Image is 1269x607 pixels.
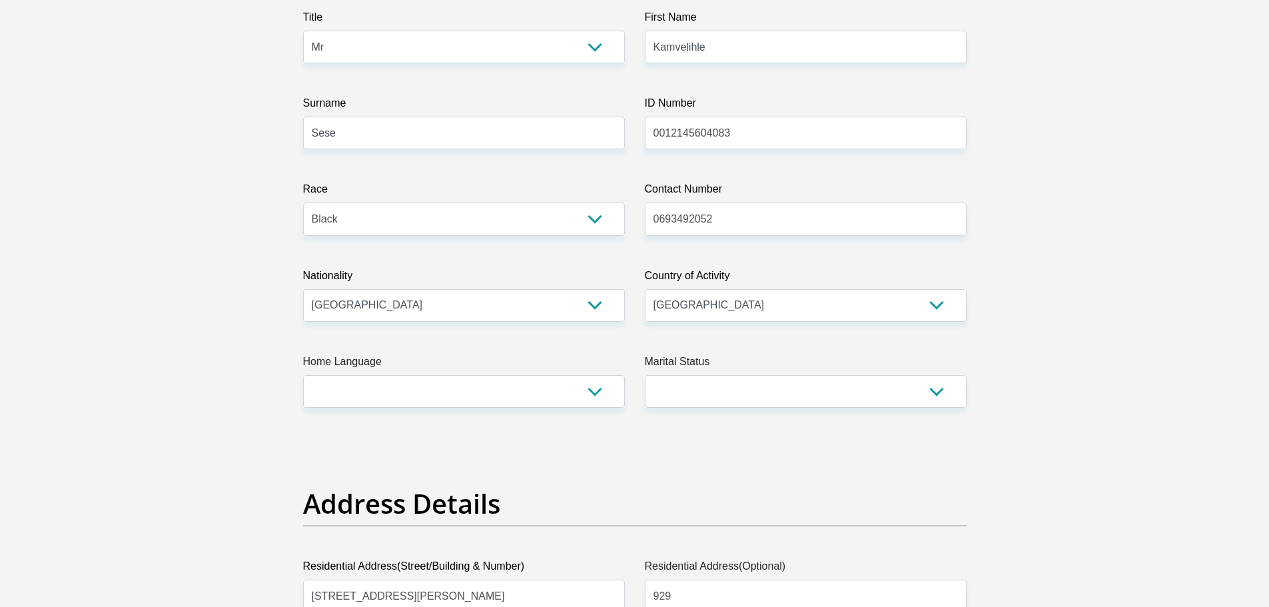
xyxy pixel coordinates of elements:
label: Home Language [303,354,625,375]
label: Surname [303,95,625,117]
input: ID Number [645,117,967,149]
label: ID Number [645,95,967,117]
label: Residential Address(Optional) [645,558,967,580]
input: Surname [303,117,625,149]
h2: Address Details [303,488,967,520]
label: Title [303,9,625,31]
label: Nationality [303,268,625,289]
label: Residential Address(Street/Building & Number) [303,558,625,580]
label: Contact Number [645,181,967,203]
label: Marital Status [645,354,967,375]
input: Contact Number [645,203,967,235]
label: Country of Activity [645,268,967,289]
label: First Name [645,9,967,31]
input: First Name [645,31,967,63]
label: Race [303,181,625,203]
